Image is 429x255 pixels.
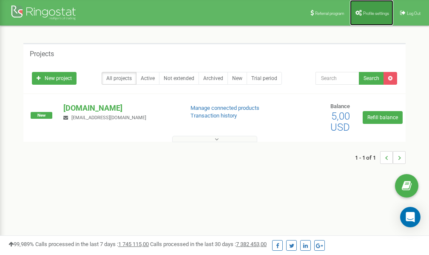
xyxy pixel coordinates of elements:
[199,72,228,85] a: Archived
[190,112,237,119] a: Transaction history
[9,241,34,247] span: 99,989%
[118,241,149,247] u: 1 745 115,00
[355,143,406,172] nav: ...
[102,72,136,85] a: All projects
[330,110,350,133] span: 5,00 USD
[236,241,267,247] u: 7 382 453,00
[190,105,259,111] a: Manage connected products
[355,151,380,164] span: 1 - 1 of 1
[31,112,52,119] span: New
[35,241,149,247] span: Calls processed in the last 7 days :
[63,103,176,114] p: [DOMAIN_NAME]
[407,11,420,16] span: Log Out
[136,72,159,85] a: Active
[359,72,384,85] button: Search
[363,11,389,16] span: Profile settings
[363,111,403,124] a: Refill balance
[315,11,344,16] span: Referral program
[247,72,282,85] a: Trial period
[227,72,247,85] a: New
[71,115,146,120] span: [EMAIL_ADDRESS][DOMAIN_NAME]
[330,103,350,109] span: Balance
[32,72,77,85] a: New project
[150,241,267,247] span: Calls processed in the last 30 days :
[159,72,199,85] a: Not extended
[30,50,54,58] h5: Projects
[400,207,420,227] div: Open Intercom Messenger
[315,72,359,85] input: Search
